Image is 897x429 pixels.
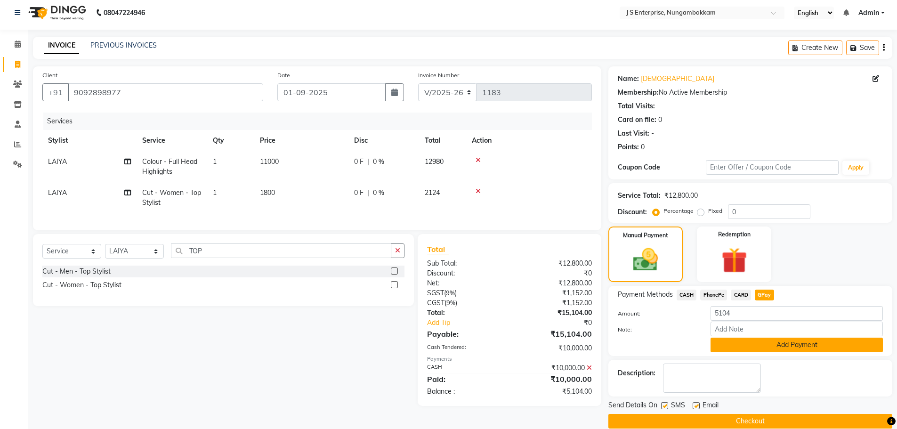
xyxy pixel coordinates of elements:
[708,207,722,215] label: Fixed
[788,40,842,55] button: Create New
[420,318,524,328] a: Add Tip
[755,290,774,300] span: GPay
[658,115,662,125] div: 0
[618,74,639,84] div: Name:
[420,259,509,268] div: Sub Total:
[651,129,654,138] div: -
[466,130,592,151] th: Action
[354,157,364,167] span: 0 F
[142,157,197,176] span: Colour - Full Head Highlights
[509,373,599,385] div: ₹10,000.00
[525,318,599,328] div: ₹0
[446,289,455,297] span: 9%
[618,191,661,201] div: Service Total:
[677,290,697,300] span: CASH
[858,8,879,18] span: Admin
[509,259,599,268] div: ₹12,800.00
[608,400,657,412] span: Send Details On
[171,243,391,258] input: Search or Scan
[42,267,111,276] div: Cut - Men - Top Stylist
[509,363,599,373] div: ₹10,000.00
[509,288,599,298] div: ₹1,152.00
[618,290,673,299] span: Payment Methods
[641,142,645,152] div: 0
[700,290,727,300] span: PhonePe
[418,71,459,80] label: Invoice Number
[623,231,668,240] label: Manual Payment
[348,130,419,151] th: Disc
[420,363,509,373] div: CASH
[42,130,137,151] th: Stylist
[420,288,509,298] div: ( )
[367,188,369,198] span: |
[420,308,509,318] div: Total:
[711,322,883,336] input: Add Note
[618,101,655,111] div: Total Visits:
[713,244,755,276] img: _gift.svg
[427,355,591,363] div: Payments
[664,191,698,201] div: ₹12,800.00
[90,41,157,49] a: PREVIOUS INVOICES
[419,130,466,151] th: Total
[618,115,656,125] div: Card on file:
[618,88,883,97] div: No Active Membership
[420,268,509,278] div: Discount:
[625,245,666,274] img: _cash.svg
[618,368,655,378] div: Description:
[718,230,751,239] label: Redemption
[420,373,509,385] div: Paid:
[846,40,879,55] button: Save
[427,244,449,254] span: Total
[711,306,883,321] input: Amount
[703,400,719,412] span: Email
[509,308,599,318] div: ₹15,104.00
[618,207,647,217] div: Discount:
[618,162,706,172] div: Coupon Code
[842,161,869,175] button: Apply
[420,298,509,308] div: ( )
[207,130,254,151] th: Qty
[611,325,704,334] label: Note:
[641,74,714,84] a: [DEMOGRAPHIC_DATA]
[663,207,694,215] label: Percentage
[427,289,444,297] span: SGST
[611,309,704,318] label: Amount:
[425,188,440,197] span: 2124
[427,299,444,307] span: CGST
[446,299,455,307] span: 9%
[260,188,275,197] span: 1800
[425,157,444,166] span: 12980
[618,88,659,97] div: Membership:
[618,142,639,152] div: Points:
[137,130,207,151] th: Service
[731,290,751,300] span: CARD
[277,71,290,80] label: Date
[254,130,348,151] th: Price
[509,298,599,308] div: ₹1,152.00
[706,160,839,175] input: Enter Offer / Coupon Code
[420,278,509,288] div: Net:
[48,188,67,197] span: LAIYA
[42,280,121,290] div: Cut - Women - Top Stylist
[509,387,599,397] div: ₹5,104.00
[142,188,201,207] span: Cut - Women - Top Stylist
[711,338,883,352] button: Add Payment
[44,37,79,54] a: INVOICE
[43,113,599,130] div: Services
[213,157,217,166] span: 1
[373,157,384,167] span: 0 %
[420,343,509,353] div: Cash Tendered:
[42,71,57,80] label: Client
[618,129,649,138] div: Last Visit:
[373,188,384,198] span: 0 %
[42,83,69,101] button: +91
[68,83,263,101] input: Search by Name/Mobile/Email/Code
[608,414,892,429] button: Checkout
[509,343,599,353] div: ₹10,000.00
[509,328,599,340] div: ₹15,104.00
[354,188,364,198] span: 0 F
[420,328,509,340] div: Payable:
[213,188,217,197] span: 1
[420,387,509,397] div: Balance :
[260,157,279,166] span: 11000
